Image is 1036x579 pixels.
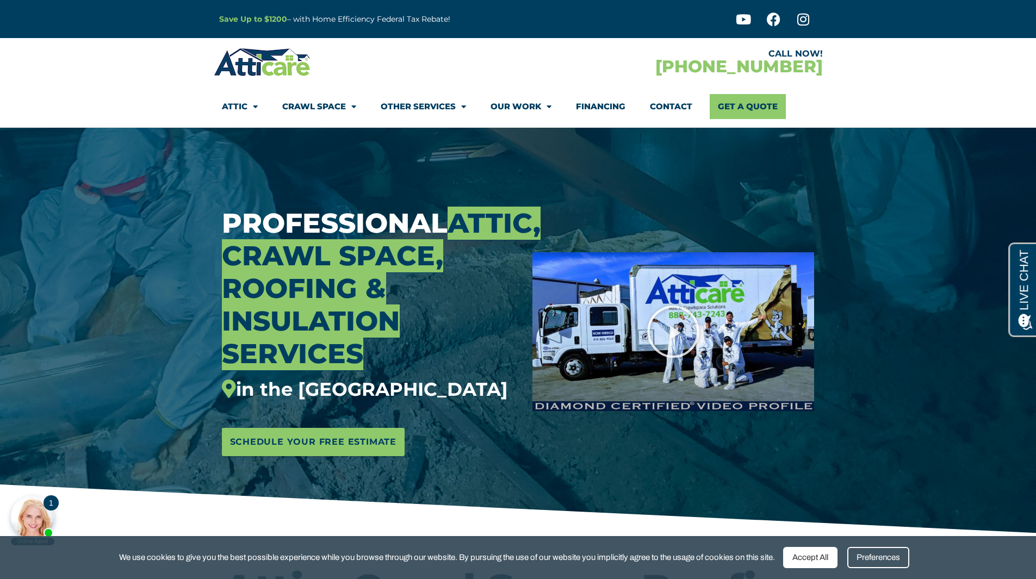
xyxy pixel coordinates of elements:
[219,14,287,24] a: Save Up to $1200
[282,94,356,119] a: Crawl Space
[222,428,405,456] a: Schedule Your Free Estimate
[847,547,909,568] div: Preferences
[222,207,541,305] span: Attic, Crawl space, Roofing &
[222,207,517,401] h3: Professional
[222,378,517,401] div: in the [GEOGRAPHIC_DATA]
[222,304,400,370] span: Insulation Services
[576,94,625,119] a: Financing
[650,94,692,119] a: Contact
[646,304,700,359] div: Play Video
[27,9,88,22] span: Opens a chat window
[219,13,572,26] p: – with Home Efficiency Federal Tax Rebate!
[222,94,815,119] nav: Menu
[518,49,823,58] div: CALL NOW!
[710,94,786,119] a: Get A Quote
[5,367,179,546] iframe: Chat Invitation
[381,94,466,119] a: Other Services
[119,551,775,564] span: We use cookies to give you the best possible experience while you browse through our website. By ...
[783,547,838,568] div: Accept All
[230,433,397,451] span: Schedule Your Free Estimate
[222,94,258,119] a: Attic
[491,94,551,119] a: Our Work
